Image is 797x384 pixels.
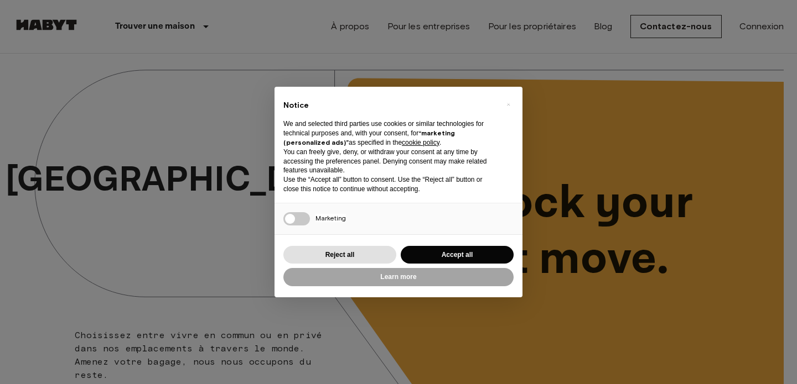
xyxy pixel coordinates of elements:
[499,96,517,113] button: Close this notice
[283,268,514,286] button: Learn more
[402,139,439,146] a: cookie policy
[506,98,510,111] span: ×
[283,246,396,264] button: Reject all
[315,214,346,222] span: Marketing
[283,129,455,146] strong: “marketing (personalized ads)”
[283,100,496,111] h2: Notice
[283,175,496,194] p: Use the “Accept all” button to consent. Use the “Reject all” button or close this notice to conti...
[283,148,496,175] p: You can freely give, deny, or withdraw your consent at any time by accessing the preferences pane...
[401,246,514,264] button: Accept all
[283,119,496,147] p: We and selected third parties use cookies or similar technologies for technical purposes and, wit...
